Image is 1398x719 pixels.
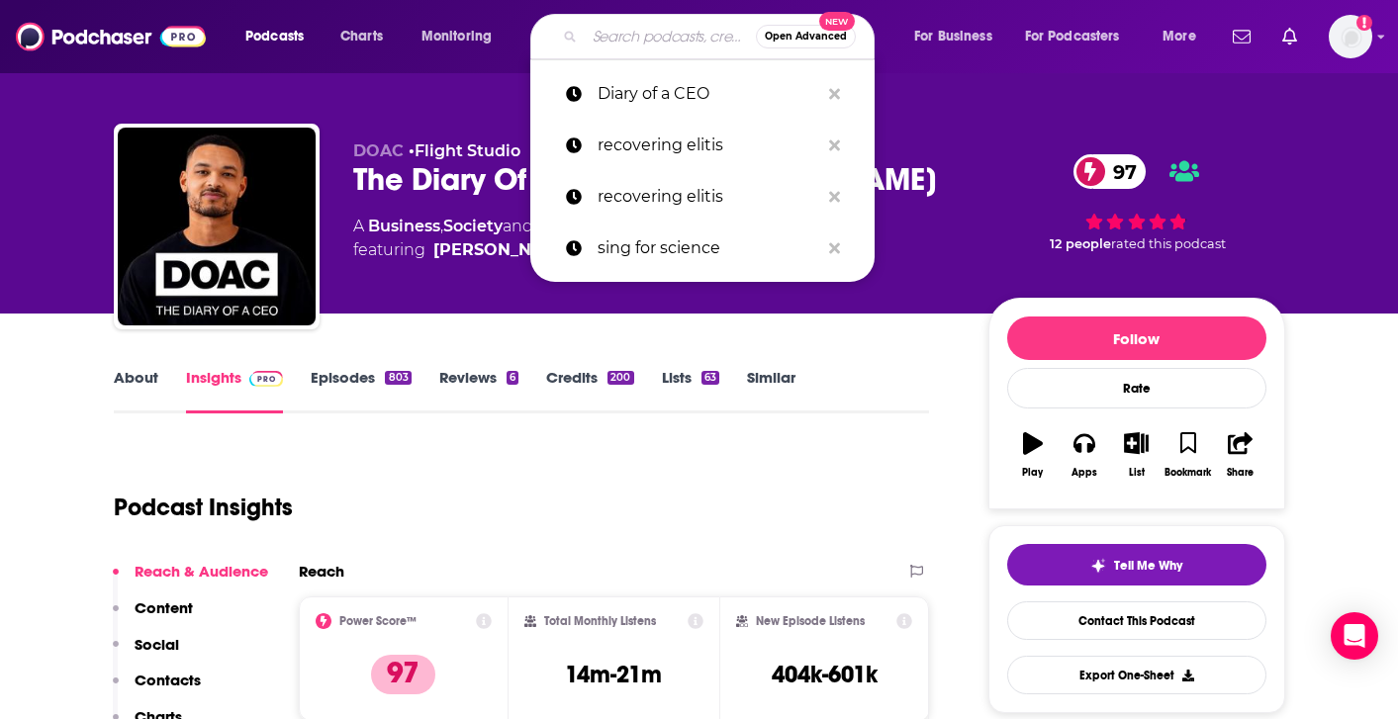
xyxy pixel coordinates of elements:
[914,23,992,50] span: For Business
[1110,419,1162,491] button: List
[421,23,492,50] span: Monitoring
[1114,558,1182,574] span: Tell Me Why
[756,25,856,48] button: Open AdvancedNew
[546,368,633,413] a: Credits200
[249,371,284,387] img: Podchaser Pro
[1329,15,1372,58] span: Logged in as autumncomm
[1007,656,1266,694] button: Export One-Sheet
[598,223,819,274] p: sing for science
[299,562,344,581] h2: Reach
[585,21,756,52] input: Search podcasts, credits, & more...
[135,598,193,617] p: Content
[1072,467,1097,479] div: Apps
[756,614,865,628] h2: New Episode Listens
[1214,419,1265,491] button: Share
[1163,419,1214,491] button: Bookmark
[662,368,719,413] a: Lists63
[1329,15,1372,58] button: Show profile menu
[503,217,533,235] span: and
[1050,236,1111,251] span: 12 people
[900,21,1017,52] button: open menu
[1274,20,1305,53] a: Show notifications dropdown
[114,493,293,522] h1: Podcast Insights
[1012,21,1149,52] button: open menu
[1111,236,1226,251] span: rated this podcast
[340,23,383,50] span: Charts
[1356,15,1372,31] svg: Add a profile image
[368,217,440,235] a: Business
[135,671,201,689] p: Contacts
[765,32,847,42] span: Open Advanced
[16,18,206,55] img: Podchaser - Follow, Share and Rate Podcasts
[565,660,662,689] h3: 14m-21m
[135,562,268,581] p: Reach & Audience
[1149,21,1221,52] button: open menu
[549,14,893,59] div: Search podcasts, credits, & more...
[433,238,575,262] a: Steven Bartlett
[772,660,878,689] h3: 404k-601k
[530,223,875,274] a: sing for science
[701,371,719,385] div: 63
[1007,419,1059,491] button: Play
[113,671,201,707] button: Contacts
[1007,368,1266,408] div: Rate
[598,171,819,223] p: recovering elitis
[1022,467,1043,479] div: Play
[415,141,520,160] a: Flight Studio
[408,21,517,52] button: open menu
[530,171,875,223] a: recovering elitis
[353,238,659,262] span: featuring
[311,368,411,413] a: Episodes803
[1093,154,1147,189] span: 97
[135,635,179,654] p: Social
[747,368,795,413] a: Similar
[439,368,518,413] a: Reviews6
[245,23,304,50] span: Podcasts
[530,120,875,171] a: recovering elitis
[1007,316,1266,360] button: Follow
[1059,419,1110,491] button: Apps
[385,371,411,385] div: 803
[1331,612,1378,660] div: Open Intercom Messenger
[819,12,855,31] span: New
[113,562,268,598] button: Reach & Audience
[607,371,633,385] div: 200
[1329,15,1372,58] img: User Profile
[1025,23,1120,50] span: For Podcasters
[339,614,417,628] h2: Power Score™
[1165,467,1211,479] div: Bookmark
[598,68,819,120] p: Diary of a CEO
[1007,601,1266,640] a: Contact This Podcast
[232,21,329,52] button: open menu
[353,141,404,160] span: DOAC
[440,217,443,235] span: ,
[409,141,520,160] span: •
[1163,23,1196,50] span: More
[1227,467,1254,479] div: Share
[530,68,875,120] a: Diary of a CEO
[186,368,284,413] a: InsightsPodchaser Pro
[118,128,316,325] img: The Diary Of A CEO with Steven Bartlett
[507,371,518,385] div: 6
[113,635,179,672] button: Social
[114,368,158,413] a: About
[371,655,435,694] p: 97
[443,217,503,235] a: Society
[598,120,819,171] p: recovering elitis
[353,215,659,262] div: A podcast
[544,614,656,628] h2: Total Monthly Listens
[113,598,193,635] button: Content
[327,21,395,52] a: Charts
[1129,467,1145,479] div: List
[1007,544,1266,585] button: tell me why sparkleTell Me Why
[1225,20,1258,53] a: Show notifications dropdown
[1090,558,1106,574] img: tell me why sparkle
[988,141,1285,264] div: 97 12 peoplerated this podcast
[1073,154,1147,189] a: 97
